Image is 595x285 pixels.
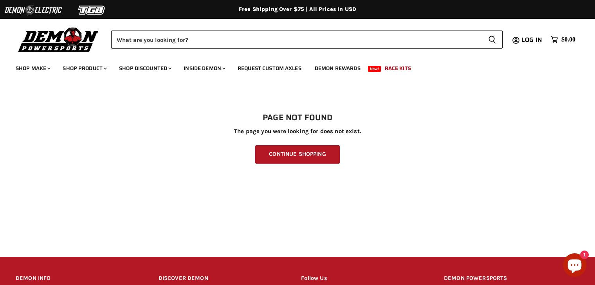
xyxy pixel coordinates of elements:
a: Log in [518,36,547,43]
a: Shop Make [10,60,55,76]
a: Request Custom Axles [232,60,307,76]
img: Demon Powersports [16,25,101,53]
a: Inside Demon [178,60,230,76]
a: Shop Discounted [113,60,176,76]
button: Search [482,31,503,49]
a: $0.00 [547,34,579,45]
form: Product [111,31,503,49]
span: Log in [521,35,542,45]
ul: Main menu [10,57,573,76]
a: Shop Product [57,60,112,76]
a: Continue Shopping [255,145,339,164]
img: Demon Electric Logo 2 [4,3,63,18]
input: Search [111,31,482,49]
p: The page you were looking for does not exist. [16,128,579,135]
inbox-online-store-chat: Shopify online store chat [561,253,589,279]
a: Demon Rewards [309,60,366,76]
img: TGB Logo 2 [63,3,121,18]
span: New! [368,66,381,72]
a: Race Kits [379,60,417,76]
h1: Page not found [16,113,579,123]
span: $0.00 [561,36,575,43]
